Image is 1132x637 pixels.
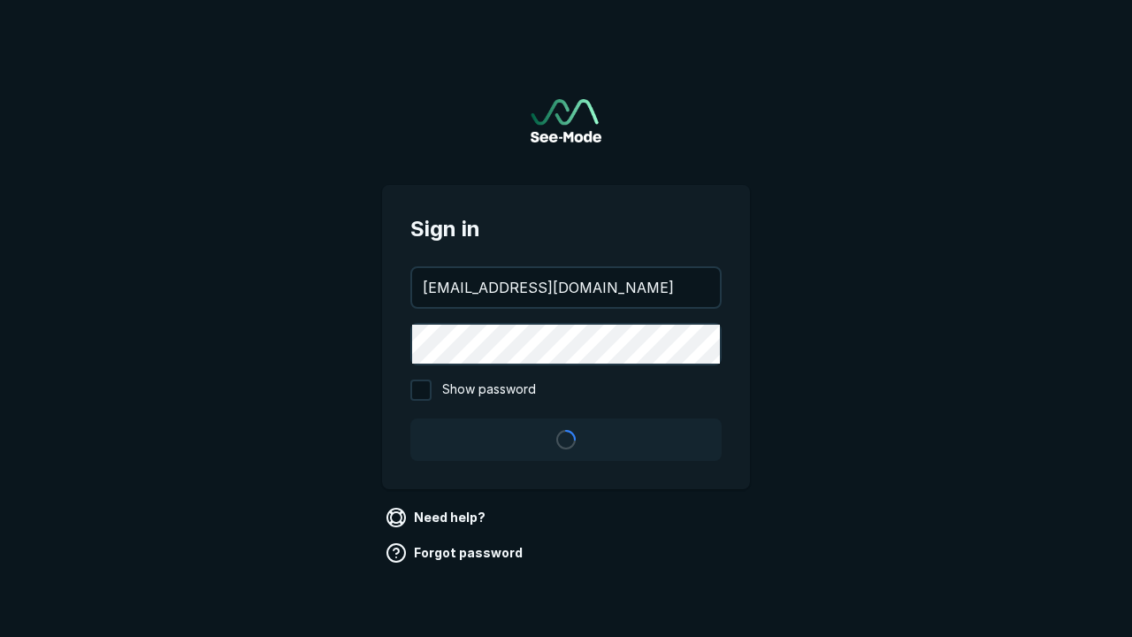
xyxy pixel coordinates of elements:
input: your@email.com [412,268,720,307]
span: Sign in [410,213,722,245]
a: Forgot password [382,539,530,567]
a: Need help? [382,503,493,532]
span: Show password [442,380,536,401]
a: Go to sign in [531,99,601,142]
img: See-Mode Logo [531,99,601,142]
